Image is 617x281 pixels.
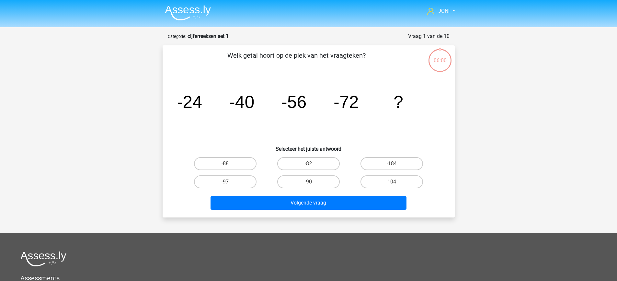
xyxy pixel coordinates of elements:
[165,5,211,20] img: Assessly
[194,175,257,188] label: -97
[360,175,423,188] label: 104
[173,141,444,152] h6: Selecteer het juiste antwoord
[229,92,254,111] tspan: -40
[277,175,340,188] label: -90
[438,8,450,14] span: JONI
[168,34,186,39] small: Categorie:
[425,7,457,15] a: JONI
[177,92,202,111] tspan: -24
[211,196,406,210] button: Volgende vraag
[428,48,452,64] div: 06:00
[408,32,450,40] div: Vraag 1 van de 10
[334,92,359,111] tspan: -72
[194,157,257,170] label: -88
[277,157,340,170] label: -82
[394,92,403,111] tspan: ?
[281,92,306,111] tspan: -56
[360,157,423,170] label: -184
[20,251,66,266] img: Assessly logo
[188,33,229,39] strong: cijferreeksen set 1
[173,51,420,70] p: Welk getal hoort op de plek van het vraagteken?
